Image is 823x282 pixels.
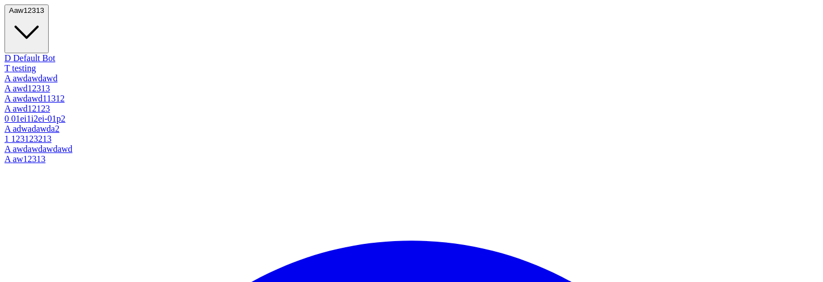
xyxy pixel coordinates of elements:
span: A [4,124,11,133]
span: A [4,84,11,93]
span: A [9,6,14,15]
span: 1 [4,134,9,144]
div: testing [4,63,819,73]
span: A [4,73,11,83]
div: awdawdawd [4,73,819,84]
span: A [4,144,11,154]
span: A [4,154,11,164]
span: aw12313 [14,6,44,15]
span: T [4,63,10,73]
div: 123123213 [4,134,819,144]
span: 0 [4,114,9,123]
span: A [4,94,11,103]
div: awd12313 [4,84,819,94]
div: Default Bot [4,53,819,63]
span: A [4,104,11,113]
span: D [4,53,11,63]
div: awd12123 [4,104,819,114]
div: awdawdawdawd [4,144,819,154]
div: adwadawda2 [4,124,819,134]
div: 01ei1i2ei-01p2 [4,114,819,124]
div: aw12313 [4,154,819,164]
button: Aaw12313 [4,4,49,53]
div: awdawd11312 [4,94,819,104]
